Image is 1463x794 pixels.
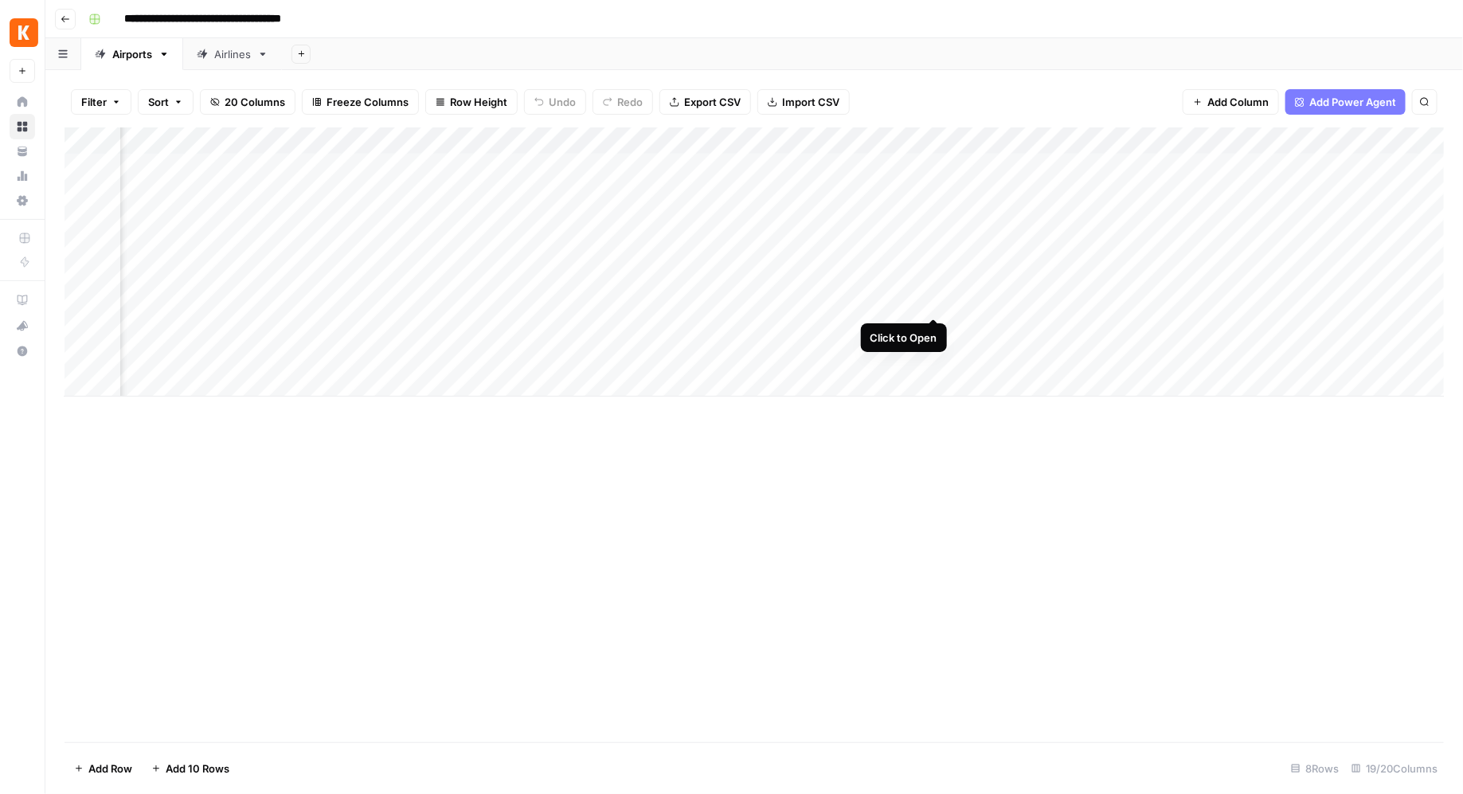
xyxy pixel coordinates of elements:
div: Airlines [214,46,251,62]
a: Settings [10,188,35,213]
button: Export CSV [659,89,751,115]
button: Freeze Columns [302,89,419,115]
a: Browse [10,114,35,139]
span: Freeze Columns [327,94,409,110]
img: Kayak Logo [10,18,38,47]
button: Add Power Agent [1285,89,1406,115]
a: Airlines [183,38,282,70]
span: 20 Columns [225,94,285,110]
button: Add Row [65,756,142,781]
button: Redo [593,89,653,115]
span: Filter [81,94,107,110]
span: Undo [549,94,576,110]
a: Your Data [10,139,35,164]
span: Sort [148,94,169,110]
div: 19/20 Columns [1345,756,1444,781]
button: Row Height [425,89,518,115]
button: What's new? [10,313,35,338]
div: Airports [112,46,152,62]
button: Sort [138,89,194,115]
span: Export CSV [684,94,741,110]
div: Click to Open [870,330,937,346]
div: 8 Rows [1285,756,1345,781]
button: Add 10 Rows [142,756,239,781]
button: 20 Columns [200,89,295,115]
button: Workspace: Kayak [10,13,35,53]
span: Add Row [88,761,132,776]
span: Row Height [450,94,507,110]
span: Add Power Agent [1309,94,1396,110]
a: Airports [81,38,183,70]
span: Import CSV [782,94,839,110]
a: Usage [10,163,35,189]
span: Redo [617,94,643,110]
button: Help + Support [10,338,35,364]
a: AirOps Academy [10,287,35,313]
button: Add Column [1183,89,1279,115]
a: Home [10,89,35,115]
span: Add 10 Rows [166,761,229,776]
button: Undo [524,89,586,115]
button: Filter [71,89,131,115]
div: What's new? [10,314,34,338]
span: Add Column [1207,94,1269,110]
button: Import CSV [757,89,850,115]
